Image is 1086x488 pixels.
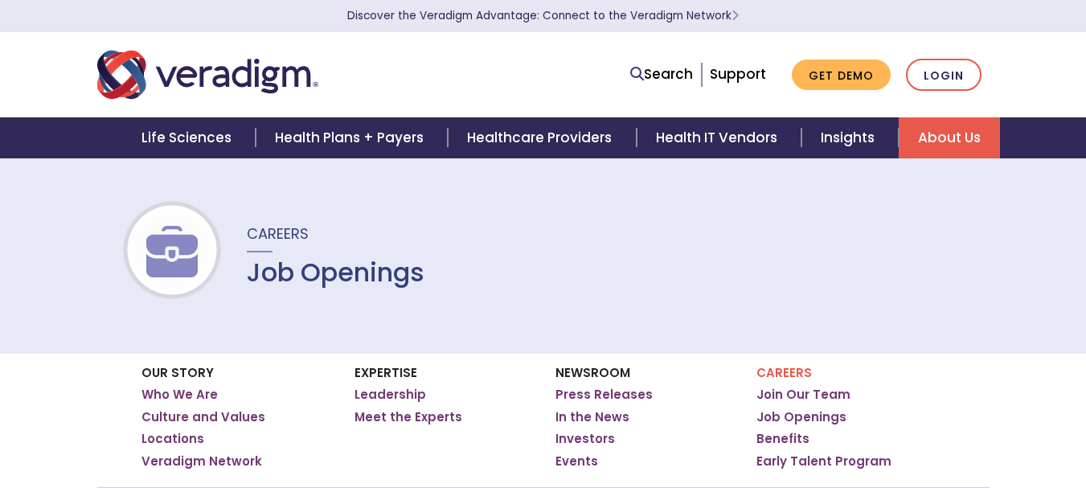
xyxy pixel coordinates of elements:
[732,8,739,23] span: Learn More
[247,257,424,288] h1: Job Openings
[756,453,891,470] a: Early Talent Program
[792,59,891,91] a: Get Demo
[141,387,218,403] a: Who We Are
[906,59,981,92] a: Login
[354,387,426,403] a: Leadership
[122,117,256,158] a: Life Sciences
[141,409,265,425] a: Culture and Values
[710,64,766,84] a: Support
[555,409,629,425] a: In the News
[247,223,309,244] span: Careers
[555,387,653,403] a: Press Releases
[801,117,899,158] a: Insights
[756,431,809,447] a: Benefits
[756,409,846,425] a: Job Openings
[756,387,850,403] a: Join Our Team
[555,453,598,470] a: Events
[354,409,462,425] a: Meet the Experts
[555,431,615,447] a: Investors
[141,431,204,447] a: Locations
[97,48,318,101] img: Veradigm logo
[256,117,448,158] a: Health Plans + Payers
[448,117,636,158] a: Healthcare Providers
[141,453,262,470] a: Veradigm Network
[899,117,1000,158] a: About Us
[347,8,739,23] a: Discover the Veradigm Advantage: Connect to the Veradigm NetworkLearn More
[630,64,693,85] a: Search
[637,117,801,158] a: Health IT Vendors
